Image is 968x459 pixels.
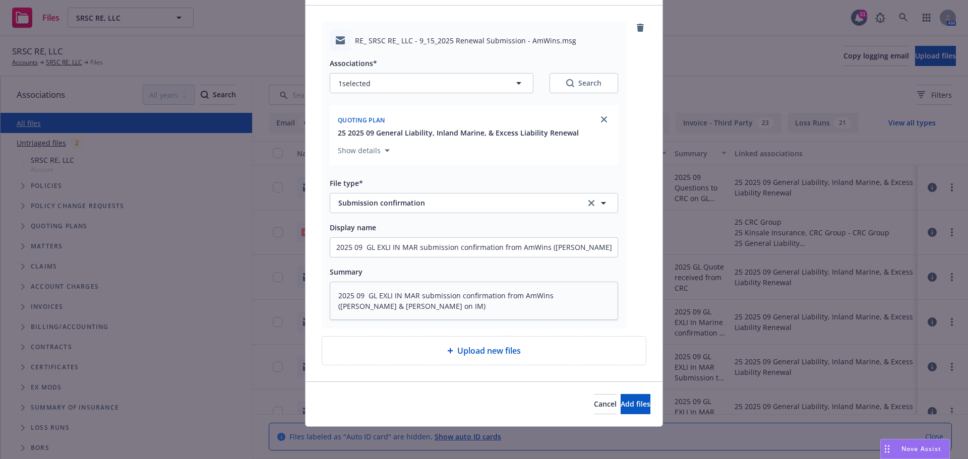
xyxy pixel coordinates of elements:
[566,78,601,88] div: Search
[594,394,617,414] button: Cancel
[338,198,572,208] span: Submission confirmation
[334,145,394,157] button: Show details
[634,22,646,34] a: remove
[355,35,576,46] span: RE_ SRSC RE_ LLC - 9_15_2025 Renewal Submission - AmWins.msg
[598,113,610,125] a: close
[330,267,362,277] span: Summary
[594,399,617,409] span: Cancel
[330,58,377,68] span: Associations*
[550,73,618,93] button: SearchSearch
[457,345,521,357] span: Upload new files
[880,439,950,459] button: Nova Assist
[338,78,371,89] span: 1 selected
[330,282,618,320] textarea: 2025 09 GL EXLI IN MAR submission confirmation from AmWins ([PERSON_NAME] & [PERSON_NAME] on IM)
[330,193,618,213] button: Submission confirmationclear selection
[322,336,646,365] div: Upload new files
[621,399,650,409] span: Add files
[566,79,574,87] svg: Search
[330,238,618,257] input: Add display name here...
[901,444,941,453] span: Nova Assist
[338,127,579,138] button: 25 2025 09 General Liability, Inland Marine, & Excess Liability Renewal
[330,178,363,188] span: File type*
[585,197,597,209] a: clear selection
[330,73,533,93] button: 1selected
[330,223,376,232] span: Display name
[338,116,385,124] span: Quoting plan
[881,439,893,458] div: Drag to move
[621,394,650,414] button: Add files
